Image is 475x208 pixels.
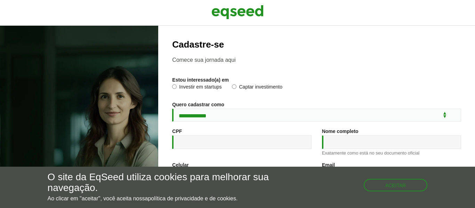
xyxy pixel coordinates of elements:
label: CPF [172,129,182,134]
a: política de privacidade e de cookies [148,196,236,201]
input: Captar investimento [232,84,236,89]
label: Email [322,163,335,167]
label: Investir em startups [172,84,222,91]
label: Nome completo [322,129,359,134]
div: Exatamente como está no seu documento oficial [322,151,461,155]
label: Quero cadastrar como [172,102,224,107]
p: Ao clicar em "aceitar", você aceita nossa . [48,195,276,202]
img: EqSeed Logo [211,3,264,21]
input: Investir em startups [172,84,177,89]
label: Estou interessado(a) em [172,77,229,82]
button: Aceitar [364,179,428,191]
label: Captar investimento [232,84,282,91]
label: Celular [172,163,188,167]
h2: Cadastre-se [172,40,461,50]
p: Comece sua jornada aqui [172,57,461,63]
h5: O site da EqSeed utiliza cookies para melhorar sua navegação. [48,172,276,193]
